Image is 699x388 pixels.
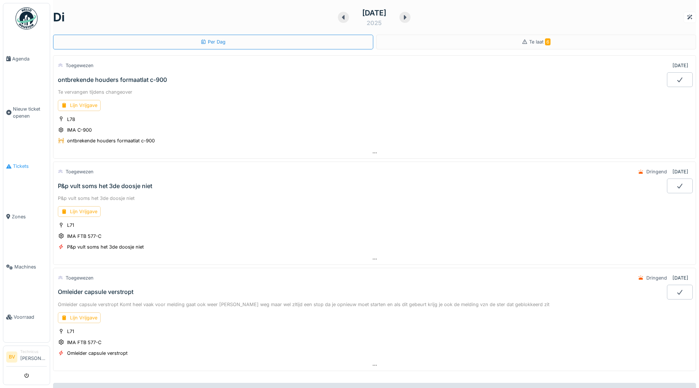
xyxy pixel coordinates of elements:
[67,222,74,229] div: L71
[3,292,50,342] a: Voorraad
[58,183,152,190] div: P&p vult soms het 3de doosje niet
[3,84,50,141] a: Nieuw ticket openen
[58,195,691,202] div: P&p vult soms het 3de doosje niet
[3,242,50,292] a: Machines
[67,233,101,240] div: IMA FTB 577-C
[646,168,667,175] div: Dringend
[13,105,47,119] span: Nieuw ticket openen
[67,243,144,250] div: P&p vult soms het 3de doosje niet
[529,39,551,45] span: Te laat
[66,274,94,281] div: Toegewezen
[67,328,74,335] div: L71
[14,263,47,270] span: Machines
[67,339,101,346] div: IMA FTB 577-C
[545,38,551,45] span: 6
[14,313,47,321] span: Voorraad
[58,301,691,308] div: Omleider capsule verstropt Komt heel vaak voor melding gaat ook weer [PERSON_NAME] weg maar wel z...
[6,349,47,367] a: BV Technicus[PERSON_NAME]
[200,38,226,45] div: Per Dag
[66,168,94,175] div: Toegewezen
[53,10,65,24] h1: di
[13,163,47,170] span: Tickets
[67,350,127,357] div: Omleider capsule verstropt
[6,351,17,363] li: BV
[646,274,667,281] div: Dringend
[58,100,101,111] div: Lijn Vrijgave
[66,62,94,69] div: Toegewezen
[67,137,155,144] div: ontbrekende houders formaatlat c-900
[12,55,47,62] span: Agenda
[672,168,688,175] div: [DATE]
[67,127,92,134] div: IMA C-900
[367,18,382,27] div: 2025
[20,349,47,354] div: Technicus
[362,7,386,18] div: [DATE]
[3,141,50,191] a: Tickets
[58,312,101,323] div: Lijn Vrijgave
[12,213,47,220] span: Zones
[15,7,38,30] img: Badge_color-CXgf-gQk.svg
[3,34,50,84] a: Agenda
[58,206,101,217] div: Lijn Vrijgave
[67,116,75,123] div: L78
[672,274,688,281] div: [DATE]
[58,288,133,295] div: Omleider capsule verstropt
[20,349,47,365] li: [PERSON_NAME]
[58,76,167,83] div: ontbrekende houders formaatlat c-900
[58,89,691,96] div: Te vervangen tijdens changeover
[3,191,50,242] a: Zones
[672,62,688,69] div: [DATE]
